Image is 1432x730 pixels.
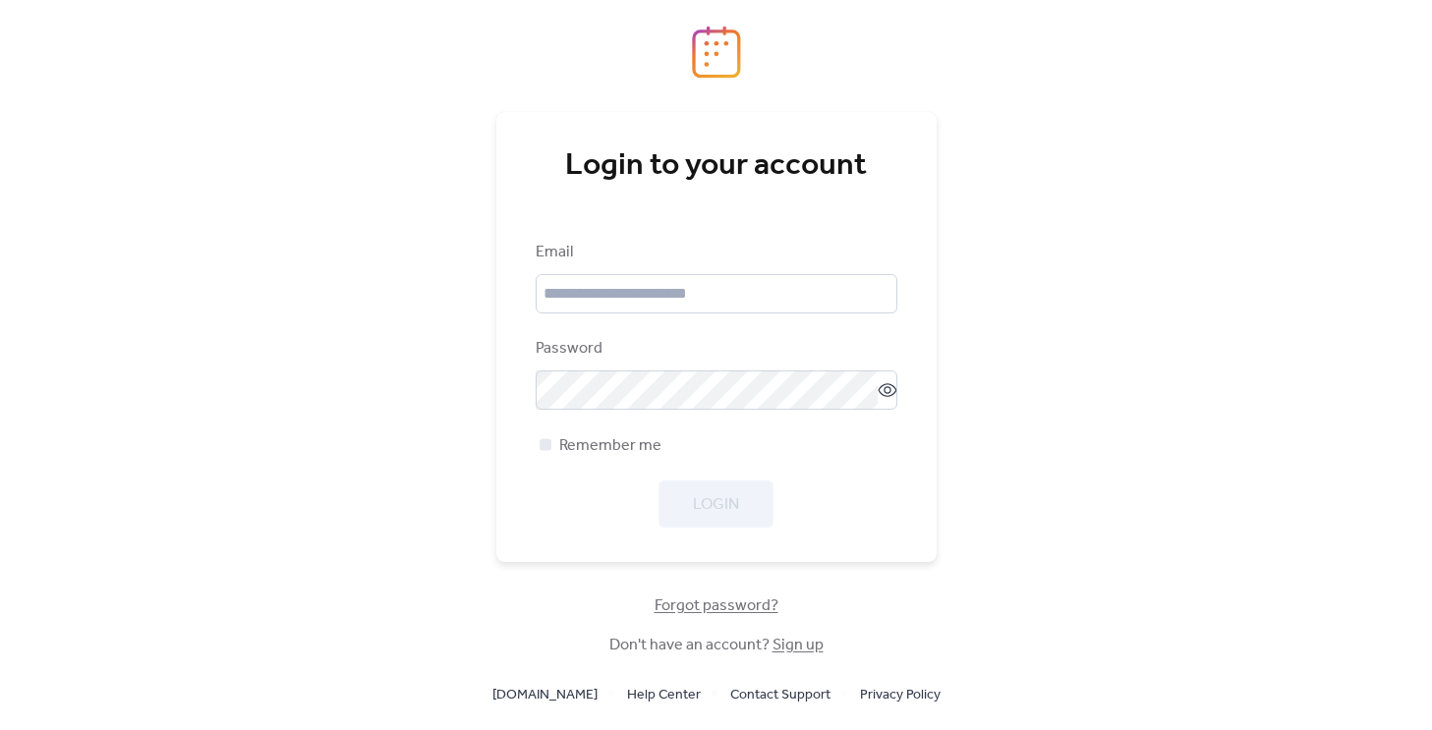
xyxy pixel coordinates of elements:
span: [DOMAIN_NAME] [492,684,598,707]
span: Forgot password? [655,594,778,618]
div: Email [536,241,893,264]
a: [DOMAIN_NAME] [492,682,598,706]
a: Contact Support [730,682,831,706]
span: Don't have an account? [609,634,824,657]
div: Password [536,337,893,361]
span: Contact Support [730,684,831,707]
span: Privacy Policy [860,684,941,707]
span: Remember me [559,434,661,458]
span: Help Center [627,684,701,707]
a: Forgot password? [655,600,778,611]
a: Help Center [627,682,701,706]
a: Privacy Policy [860,682,941,706]
img: logo [692,26,741,79]
div: Login to your account [536,146,897,186]
a: Sign up [773,630,824,660]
